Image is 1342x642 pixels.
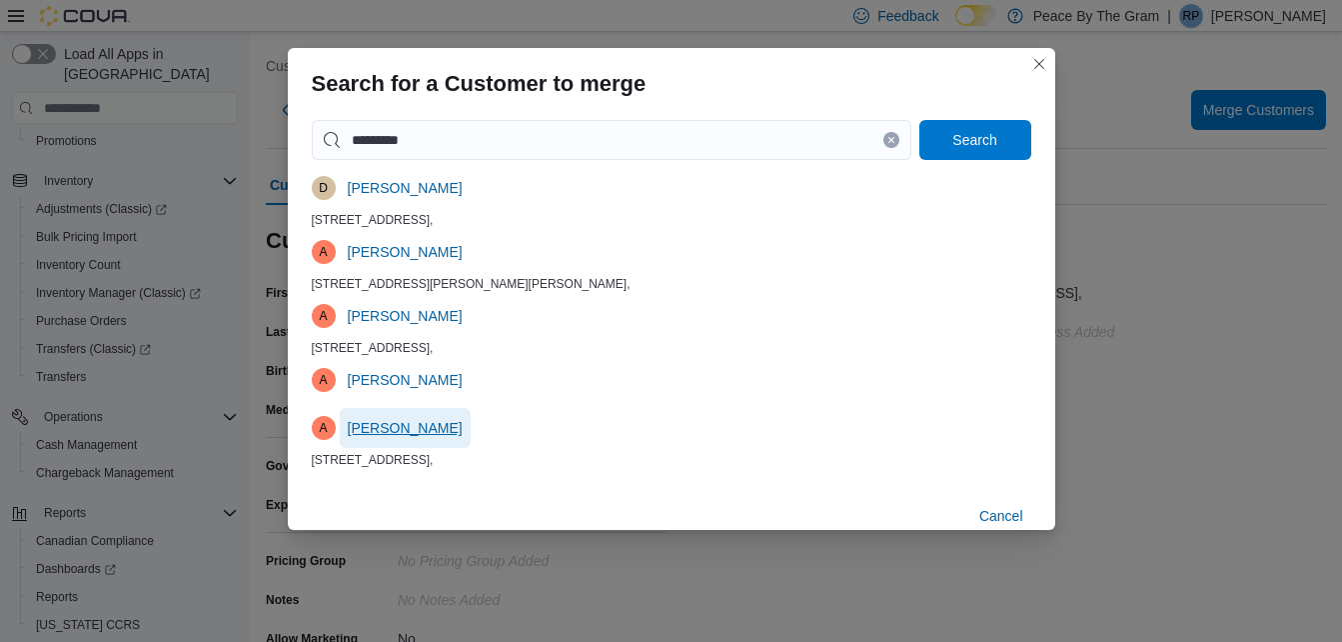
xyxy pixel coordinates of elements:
[312,452,1031,468] div: [STREET_ADDRESS],
[319,416,327,440] span: A
[312,368,336,392] div: Alexander
[312,276,1031,292] div: [STREET_ADDRESS][PERSON_NAME][PERSON_NAME],
[348,178,463,198] span: [PERSON_NAME]
[340,296,471,336] button: [PERSON_NAME]
[348,370,463,390] span: [PERSON_NAME]
[952,130,996,150] span: Search
[1027,52,1051,76] button: Closes this modal window
[348,306,463,326] span: [PERSON_NAME]
[312,340,1031,356] div: [STREET_ADDRESS],
[979,506,1023,526] span: Cancel
[312,72,647,96] h3: Search for a Customer to merge
[312,304,336,328] div: Alexander
[348,242,463,262] span: [PERSON_NAME]
[312,240,336,264] div: Alexander
[312,416,336,440] div: Alexander
[319,368,327,392] span: A
[340,232,471,272] button: [PERSON_NAME]
[319,176,328,200] span: D
[883,132,899,148] button: Clear input
[312,176,336,200] div: Damian
[340,360,471,400] button: [PERSON_NAME]
[319,304,327,328] span: A
[340,408,471,448] button: [PERSON_NAME]
[319,240,327,264] span: A
[348,418,463,438] span: [PERSON_NAME]
[340,168,471,208] button: [PERSON_NAME]
[312,212,1031,228] div: [STREET_ADDRESS],
[971,496,1031,536] button: Cancel
[919,120,1031,160] button: Search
